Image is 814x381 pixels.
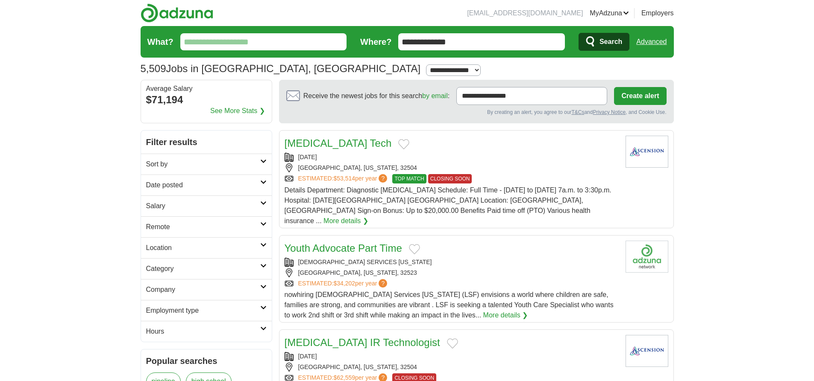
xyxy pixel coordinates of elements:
[636,33,667,50] a: Advanced
[303,91,450,101] span: Receive the newest jobs for this search :
[141,175,272,195] a: Date posted
[428,174,472,183] span: CLOSING SOON
[398,139,409,149] button: Add to favorite jobs
[146,326,260,337] h2: Hours
[286,108,667,116] div: By creating an alert, you agree to our and , and Cookie Use.
[626,241,668,273] img: Company logo
[298,154,317,160] a: [DATE]
[298,174,389,183] a: ESTIMATED:$53,514per year?
[141,154,272,175] a: Sort by
[285,242,402,254] a: Youth Advocate Part Time
[422,92,448,99] a: by email
[333,374,355,381] span: $62,559
[285,337,440,348] a: [MEDICAL_DATA] IR Technologist
[323,216,368,226] a: More details ❯
[141,131,272,154] h2: Filter results
[626,136,668,168] img: Ascension logo
[333,280,355,287] span: $34,202
[285,291,614,319] span: nowhiring [DEMOGRAPHIC_DATA] Services [US_STATE] (LSF) envisions a world where children are safe,...
[379,174,387,183] span: ?
[614,87,666,105] button: Create alert
[141,61,166,76] span: 5,509
[146,222,260,232] h2: Remote
[626,335,668,367] img: Ascension logo
[483,310,528,320] a: More details ❯
[141,279,272,300] a: Company
[379,279,387,288] span: ?
[141,195,272,216] a: Salary
[285,186,611,224] span: Details Department: Diagnostic [MEDICAL_DATA] Schedule: Full Time - [DATE] to [DATE] 7a.m. to 3:3...
[409,244,420,254] button: Add to favorite jobs
[141,216,272,237] a: Remote
[141,63,421,74] h1: Jobs in [GEOGRAPHIC_DATA], [GEOGRAPHIC_DATA]
[141,321,272,342] a: Hours
[146,201,260,211] h2: Salary
[146,92,267,108] div: $71,194
[447,338,458,349] button: Add to favorite jobs
[285,258,619,267] div: [DEMOGRAPHIC_DATA] SERVICES [US_STATE]
[146,180,260,190] h2: Date posted
[360,35,391,48] label: Where?
[141,300,272,321] a: Employment type
[579,33,629,51] button: Search
[285,163,619,172] div: [GEOGRAPHIC_DATA], [US_STATE], 32504
[599,33,622,50] span: Search
[333,175,355,182] span: $53,514
[141,3,213,23] img: Adzuna logo
[141,258,272,279] a: Category
[392,174,426,183] span: TOP MATCH
[146,285,260,295] h2: Company
[146,159,260,169] h2: Sort by
[593,109,626,115] a: Privacy Notice
[641,8,674,18] a: Employers
[590,8,629,18] a: MyAdzuna
[210,106,265,116] a: See More Stats ❯
[146,243,260,253] h2: Location
[146,85,267,92] div: Average Salary
[285,137,392,149] a: [MEDICAL_DATA] Tech
[298,279,389,288] a: ESTIMATED:$34,202per year?
[141,237,272,258] a: Location
[285,268,619,277] div: [GEOGRAPHIC_DATA], [US_STATE], 32523
[146,355,267,367] h2: Popular searches
[571,109,584,115] a: T&Cs
[285,363,619,372] div: [GEOGRAPHIC_DATA], [US_STATE], 32504
[467,8,583,18] li: [EMAIL_ADDRESS][DOMAIN_NAME]
[146,305,260,316] h2: Employment type
[146,264,260,274] h2: Category
[147,35,173,48] label: What?
[298,353,317,360] a: [DATE]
